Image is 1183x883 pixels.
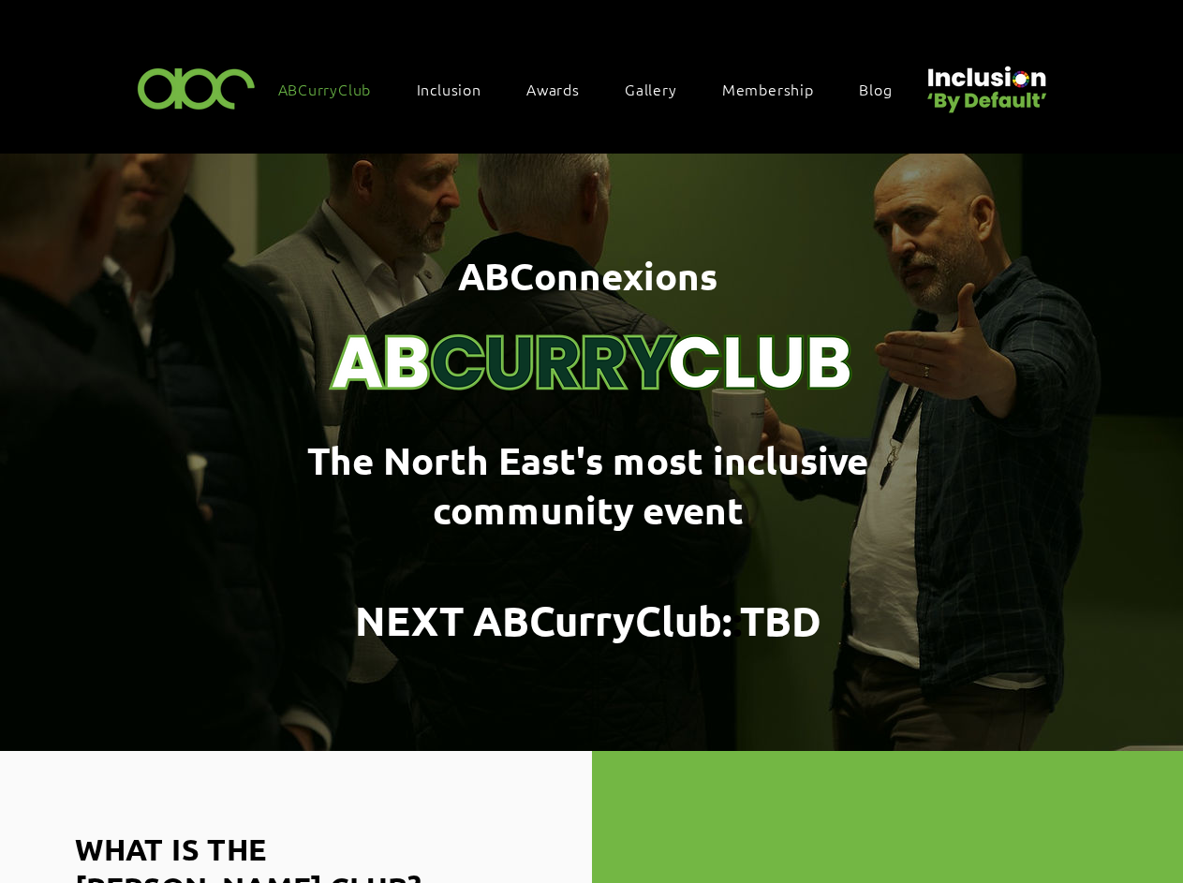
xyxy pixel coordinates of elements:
[921,51,1050,115] img: Untitled design (22).png
[269,69,921,109] nav: Site
[407,69,510,109] div: Inclusion
[615,69,705,109] a: Gallery
[355,595,732,646] span: NEXT ABCurryClub:
[517,69,608,109] div: Awards
[278,79,372,99] span: ABCurryClub
[850,69,920,109] a: Blog
[311,204,873,414] img: Curry Club Brand (4).png
[859,79,892,99] span: Blog
[740,595,821,646] span: TBD
[307,435,868,534] span: The North East's most inclusive community event
[526,79,580,99] span: Awards
[132,60,261,115] img: ABC-Logo-Blank-Background-01-01-2.png
[722,79,814,99] span: Membership
[417,79,481,99] span: Inclusion
[269,69,400,109] a: ABCurryClub
[625,79,677,99] span: Gallery
[307,593,869,649] h1: :
[713,69,842,109] a: Membership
